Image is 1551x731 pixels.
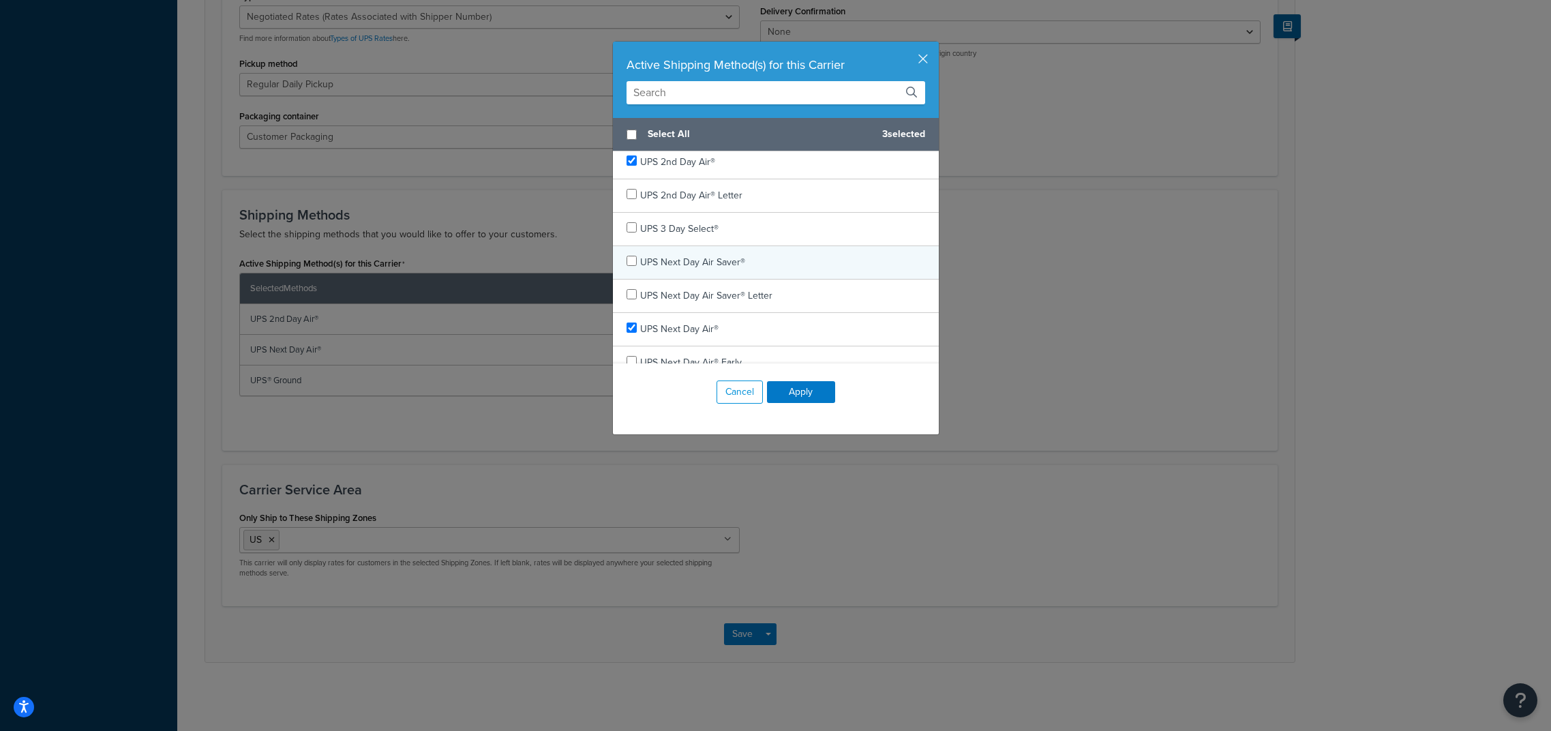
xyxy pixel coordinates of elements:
[767,381,835,403] button: Apply
[627,81,925,104] input: Search
[627,55,925,74] div: Active Shipping Method(s) for this Carrier
[648,125,871,144] span: Select All
[640,188,742,203] span: UPS 2nd Day Air® Letter
[640,255,745,269] span: UPS Next Day Air Saver®
[717,381,763,404] button: Cancel
[640,222,719,236] span: UPS 3 Day Select®
[640,355,742,370] span: UPS Next Day Air® Early
[640,288,772,303] span: UPS Next Day Air Saver® Letter
[640,155,715,169] span: UPS 2nd Day Air®
[613,118,939,151] div: 3 selected
[640,322,719,336] span: UPS Next Day Air®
